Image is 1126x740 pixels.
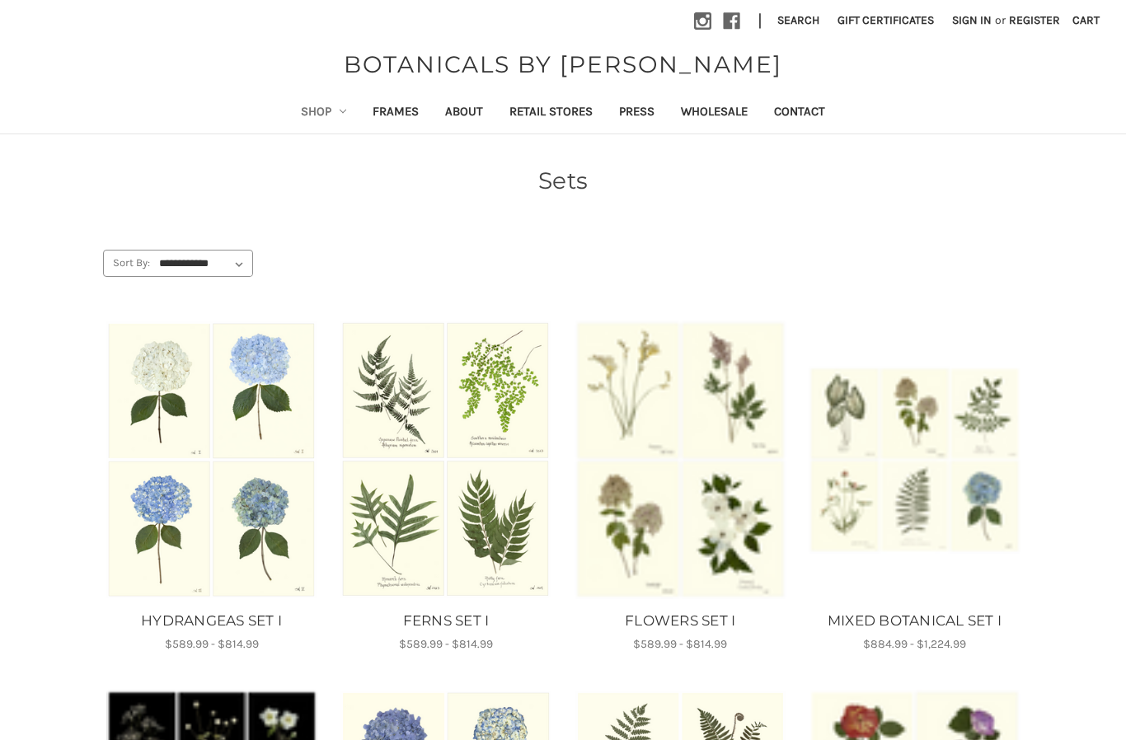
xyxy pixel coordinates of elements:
[104,251,150,275] label: Sort By:
[806,611,1023,632] a: MIXED BOTANICAL SET I, Price range from $884.99 to $1,224.99
[809,366,1020,554] img: Unframed
[761,93,838,133] a: Contact
[340,320,551,599] img: Unframed
[572,611,789,632] a: FLOWERS SET I, Price range from $589.99 to $814.99
[103,163,1023,198] h1: Sets
[399,637,493,651] span: $589.99 - $814.99
[106,320,317,599] a: HYDRANGEAS SET I, Price range from $589.99 to $814.99
[633,637,727,651] span: $589.99 - $814.99
[340,320,551,599] a: FERNS SET I, Price range from $589.99 to $814.99
[496,93,606,133] a: Retail Stores
[668,93,761,133] a: Wholesale
[863,637,966,651] span: $884.99 - $1,224.99
[106,321,317,599] img: Unframed
[288,93,360,133] a: Shop
[993,12,1007,29] span: or
[165,637,259,651] span: $589.99 - $814.99
[337,611,554,632] a: FERNS SET I, Price range from $589.99 to $814.99
[103,611,320,632] a: HYDRANGEAS SET I, Price range from $589.99 to $814.99
[335,47,791,82] a: BOTANICALS BY [PERSON_NAME]
[575,321,786,599] img: Unframed
[575,320,786,599] a: FLOWERS SET I, Price range from $589.99 to $814.99
[809,320,1020,599] a: MIXED BOTANICAL SET I, Price range from $884.99 to $1,224.99
[752,8,768,35] li: |
[606,93,668,133] a: Press
[432,93,496,133] a: About
[359,93,432,133] a: Frames
[1072,13,1100,27] span: Cart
